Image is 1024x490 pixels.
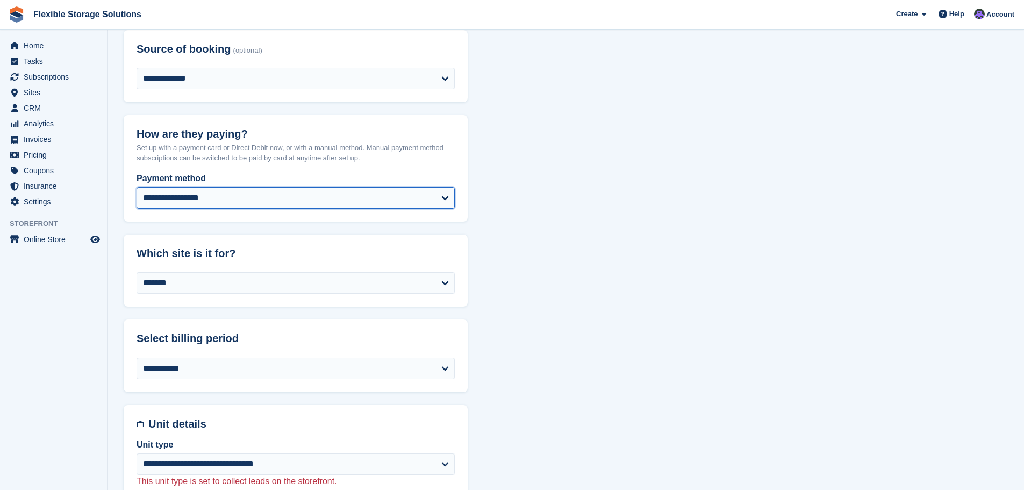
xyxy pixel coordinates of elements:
a: menu [5,147,102,162]
span: Settings [24,194,88,209]
h2: Unit details [148,418,455,430]
a: Preview store [89,233,102,246]
span: Create [896,9,918,19]
span: CRM [24,101,88,116]
span: Insurance [24,179,88,194]
span: Source of booking [137,43,231,55]
span: Coupons [24,163,88,178]
span: Analytics [24,116,88,131]
a: menu [5,132,102,147]
a: menu [5,101,102,116]
a: menu [5,179,102,194]
label: Payment method [137,172,455,185]
a: Flexible Storage Solutions [29,5,146,23]
a: menu [5,69,102,84]
img: stora-icon-8386f47178a22dfd0bd8f6a31ec36ba5ce8667c1dd55bd0f319d3a0aa187defe.svg [9,6,25,23]
span: Online Store [24,232,88,247]
span: Subscriptions [24,69,88,84]
h2: Which site is it for? [137,247,455,260]
p: Set up with a payment card or Direct Debit now, or with a manual method. Manual payment method su... [137,143,455,164]
span: Storefront [10,218,107,229]
p: This unit type is set to collect leads on the storefront. [137,475,455,488]
a: menu [5,232,102,247]
h2: Select billing period [137,332,455,345]
label: Unit type [137,438,455,451]
span: Sites [24,85,88,100]
span: (optional) [233,47,262,55]
span: Invoices [24,132,88,147]
span: Pricing [24,147,88,162]
span: Home [24,38,88,53]
span: Tasks [24,54,88,69]
img: unit-details-icon-595b0c5c156355b767ba7b61e002efae458ec76ed5ec05730b8e856ff9ea34a9.svg [137,418,144,430]
a: menu [5,85,102,100]
a: menu [5,116,102,131]
a: menu [5,163,102,178]
h2: How are they paying? [137,128,455,140]
a: menu [5,194,102,209]
span: Account [986,9,1014,20]
a: menu [5,54,102,69]
a: menu [5,38,102,53]
span: Help [949,9,964,19]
